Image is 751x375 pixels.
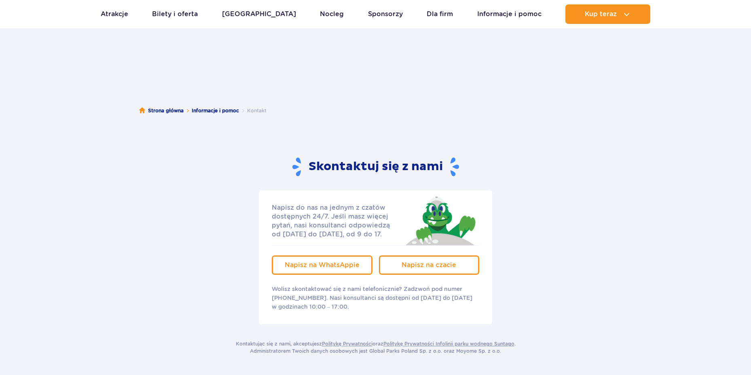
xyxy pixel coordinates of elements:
[383,341,514,347] a: Politykę Prywatności Infolinii parku wodnego Suntago
[477,4,542,24] a: Informacje i pomoc
[272,203,398,239] p: Napisz do nas na jednym z czatów dostępnych 24/7. Jeśli masz więcej pytań, nasi konsultanci odpow...
[402,261,456,269] span: Napisz na czacie
[322,341,372,347] a: Politykę Prywatności
[292,157,459,177] h2: Skontaktuj się z nami
[565,4,650,24] button: Kup teraz
[152,4,198,24] a: Bilety i oferta
[285,261,360,269] span: Napisz na WhatsAppie
[239,107,267,115] li: Kontakt
[222,4,296,24] a: [GEOGRAPHIC_DATA]
[139,107,184,115] a: Strona główna
[320,4,344,24] a: Nocleg
[585,11,617,18] span: Kup teraz
[192,107,239,115] a: Informacje i pomoc
[272,255,372,275] a: Napisz na WhatsAppie
[272,284,479,311] p: Wolisz skontaktować się z nami telefonicznie? Zadzwoń pod numer [PHONE_NUMBER]. Nasi konsultanci ...
[101,4,128,24] a: Atrakcje
[400,194,479,245] img: Jay
[427,4,453,24] a: Dla firm
[236,340,516,355] p: Kontaktując się z nami, akceptujesz oraz . Administratorem Twoich danych osobowych jest Global Pa...
[379,255,480,275] a: Napisz na czacie
[368,4,403,24] a: Sponsorzy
